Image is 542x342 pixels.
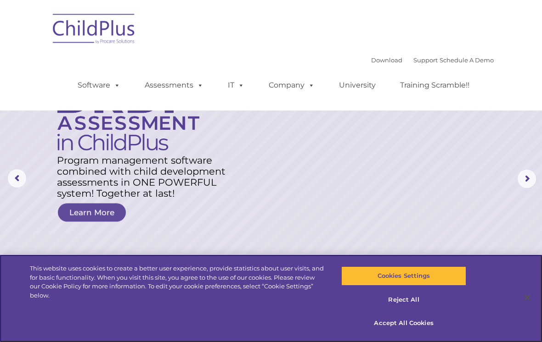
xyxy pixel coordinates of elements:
font: | [371,56,494,64]
a: Support [413,56,438,64]
a: Assessments [135,76,213,94]
a: Company [260,76,324,94]
button: Close [517,287,537,308]
button: Reject All [341,290,466,309]
div: This website uses cookies to create a better user experience, provide statistics about user visit... [30,264,325,300]
a: IT [219,76,254,94]
button: Cookies Settings [341,266,466,286]
a: University [330,76,385,94]
a: Software [68,76,130,94]
a: Schedule A Demo [440,56,494,64]
button: Accept All Cookies [341,314,466,333]
a: Learn More [58,203,126,221]
img: ChildPlus by Procare Solutions [48,7,140,53]
a: Download [371,56,402,64]
rs-layer: Program management software combined with child development assessments in ONE POWERFUL system! T... [57,155,231,199]
img: DRDP Assessment in ChildPlus [57,81,199,150]
a: Training Scramble!! [391,76,479,94]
